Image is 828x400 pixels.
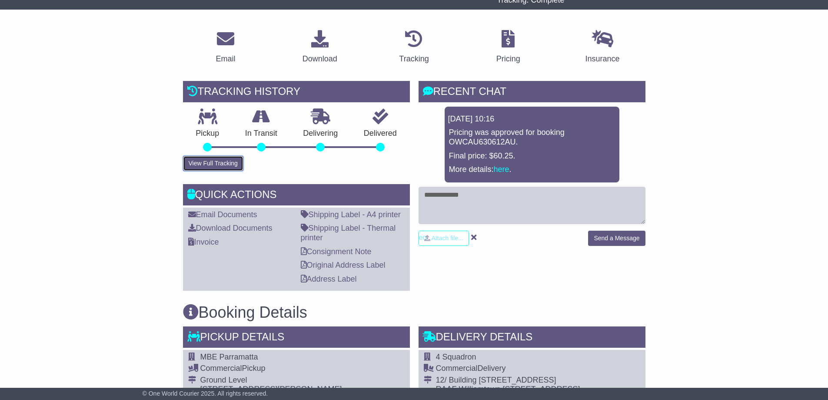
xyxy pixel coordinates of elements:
[183,304,645,321] h3: Booking Details
[449,128,615,147] p: Pricing was approved for booking OWCAU630612AU.
[200,376,368,385] div: Ground Level
[183,129,233,138] p: Pickup
[301,247,372,256] a: Consignment Note
[183,81,410,104] div: Tracking history
[419,81,645,104] div: RECENT CHAT
[449,165,615,175] p: More details: .
[448,114,616,124] div: [DATE] 10:16
[290,129,351,138] p: Delivering
[351,129,410,138] p: Delivered
[588,231,645,246] button: Send a Message
[183,184,410,208] div: Quick Actions
[183,156,243,171] button: View Full Tracking
[200,385,368,394] div: [STREET_ADDRESS][PERSON_NAME]
[143,390,268,397] span: © One World Courier 2025. All rights reserved.
[301,224,396,242] a: Shipping Label - Thermal printer
[496,53,520,65] div: Pricing
[436,364,640,373] div: Delivery
[436,385,640,394] div: RAAF Williamtown [STREET_ADDRESS]
[399,53,429,65] div: Tracking
[200,364,242,373] span: Commercial
[491,27,526,68] a: Pricing
[216,53,235,65] div: Email
[188,210,257,219] a: Email Documents
[301,261,386,269] a: Original Address Label
[436,353,476,361] span: 4 Squadron
[449,151,615,161] p: Final price: $60.25.
[301,210,401,219] a: Shipping Label - A4 printer
[188,238,219,246] a: Invoice
[419,326,645,350] div: Delivery Details
[301,275,357,283] a: Address Label
[200,353,258,361] span: MBE Parramatta
[393,27,434,68] a: Tracking
[436,364,478,373] span: Commercial
[494,165,509,174] a: here
[183,326,410,350] div: Pickup Details
[210,27,241,68] a: Email
[297,27,343,68] a: Download
[436,376,640,385] div: 12/ Building [STREET_ADDRESS]
[585,53,620,65] div: Insurance
[188,224,273,232] a: Download Documents
[580,27,625,68] a: Insurance
[232,129,290,138] p: In Transit
[200,364,368,373] div: Pickup
[303,53,337,65] div: Download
